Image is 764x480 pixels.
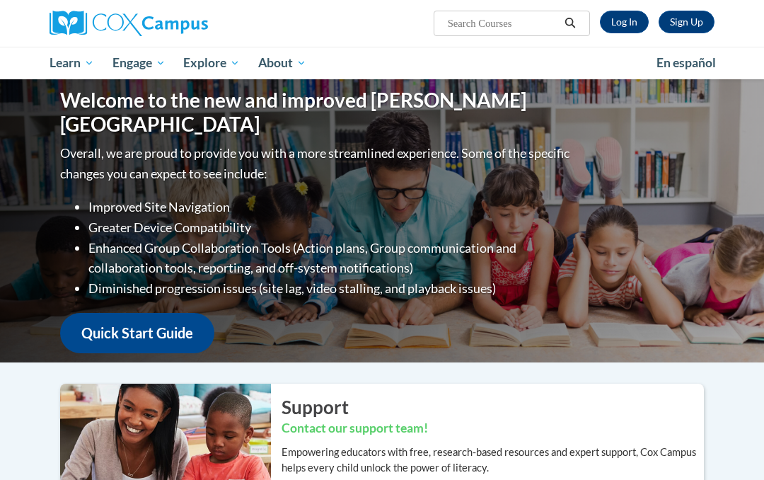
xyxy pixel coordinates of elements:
[560,15,581,32] button: Search
[88,217,573,238] li: Greater Device Compatibility
[60,88,573,136] h1: Welcome to the new and improved [PERSON_NAME][GEOGRAPHIC_DATA]
[40,47,103,79] a: Learn
[88,278,573,299] li: Diminished progression issues (site lag, video stalling, and playback issues)
[88,238,573,279] li: Enhanced Group Collaboration Tools (Action plans, Group communication and collaboration tools, re...
[174,47,249,79] a: Explore
[282,420,704,438] h3: Contact our support team!
[39,47,725,79] div: Main menu
[659,11,714,33] a: Register
[50,11,257,36] a: Cox Campus
[112,55,166,72] span: Engage
[282,394,704,420] h2: Support
[60,143,573,184] p: Overall, we are proud to provide you with a more streamlined experience. Some of the specific cha...
[282,445,704,476] p: Empowering educators with free, research-based resources and expert support, Cox Campus helps eve...
[50,11,208,36] img: Cox Campus
[183,55,240,72] span: Explore
[446,15,560,32] input: Search Courses
[50,55,94,72] span: Learn
[103,47,175,79] a: Engage
[600,11,649,33] a: Log In
[249,47,316,79] a: About
[88,197,573,217] li: Improved Site Navigation
[258,55,306,72] span: About
[647,48,725,78] a: En español
[60,313,214,353] a: Quick Start Guide
[656,55,716,70] span: En español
